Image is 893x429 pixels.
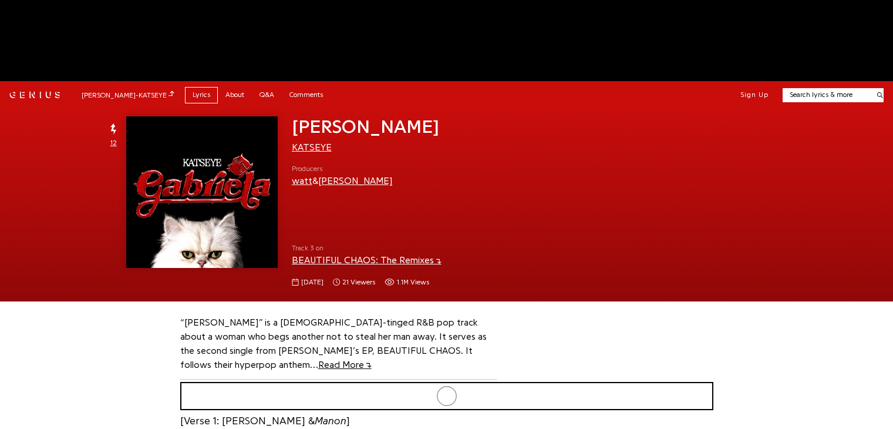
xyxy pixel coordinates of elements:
a: About [218,87,252,103]
input: Search lyrics & more [783,90,870,100]
span: 1.1M views [397,277,429,287]
div: [PERSON_NAME] - KATSEYE [82,89,174,100]
a: BEAUTIFUL CHAOS: The Remixes [292,256,442,265]
span: 12 [110,138,117,148]
div: & [292,175,393,188]
span: Producers [292,164,393,174]
img: Cover art for Gabriela by KATSEYE [126,116,278,268]
a: “[PERSON_NAME]” is a [DEMOGRAPHIC_DATA]-tinged R&B pop track about a woman who begs another not t... [180,318,487,370]
span: [PERSON_NAME] [292,118,439,136]
a: watt [292,176,312,186]
span: Read More [318,360,372,370]
span: Track 3 on [292,243,518,253]
a: Lyrics [185,87,218,103]
span: 21 viewers [342,277,375,287]
iframe: Primis Frame [537,116,538,117]
button: Sign Up [740,91,769,100]
a: KATSEYE [292,143,332,152]
span: 21 viewers [333,277,375,287]
a: [PERSON_NAME] [318,176,393,186]
i: Manon [315,415,346,426]
a: Q&A [252,87,282,103]
span: [DATE] [301,277,323,287]
span: 1,133,346 views [385,277,429,287]
a: Comments [282,87,331,103]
